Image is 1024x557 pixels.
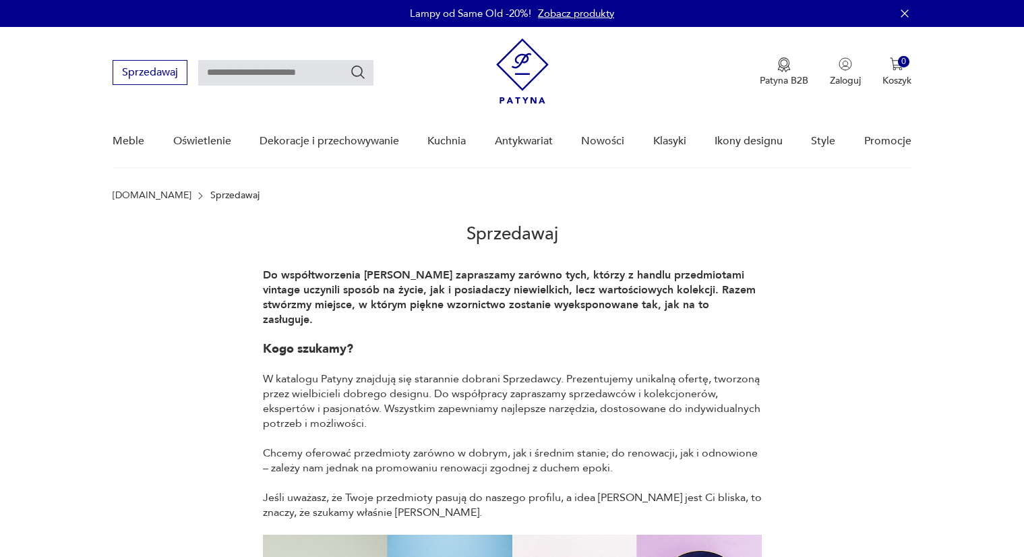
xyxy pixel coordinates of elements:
[427,115,466,167] a: Kuchnia
[715,115,783,167] a: Ikony designu
[496,38,549,104] img: Patyna - sklep z meblami i dekoracjami vintage
[113,201,911,268] h2: Sprzedawaj
[653,115,686,167] a: Klasyki
[350,64,366,80] button: Szukaj
[538,7,614,20] a: Zobacz produkty
[581,115,624,167] a: Nowości
[410,7,531,20] p: Lampy od Same Old -20%!
[113,69,187,78] a: Sprzedawaj
[113,190,191,201] a: [DOMAIN_NAME]
[890,57,903,71] img: Ikona koszyka
[760,57,808,87] button: Patyna B2B
[839,57,852,71] img: Ikonka użytkownika
[210,190,260,201] p: Sprzedawaj
[830,57,861,87] button: Zaloguj
[495,115,553,167] a: Antykwariat
[760,74,808,87] p: Patyna B2B
[777,57,791,72] img: Ikona medalu
[864,115,911,167] a: Promocje
[113,60,187,85] button: Sprzedawaj
[263,268,759,327] strong: Do współtworzenia [PERSON_NAME] zapraszamy zarówno tych, którzy z handlu przedmiotami vintage ucz...
[263,372,762,431] p: W katalogu Patyny znajdują się starannie dobrani Sprzedawcy. Prezentujemy unikalną ofertę, tworzo...
[260,115,399,167] a: Dekoracje i przechowywanie
[811,115,835,167] a: Style
[263,342,762,357] h1: Kogo szukamy?
[830,74,861,87] p: Zaloguj
[263,446,762,475] p: Chcemy oferować przedmioty zarówno w dobrym, jak i średnim stanie; do renowacji, jak i odnowione ...
[263,490,762,520] p: Jeśli uważasz, że Twoje przedmioty pasują do naszego profilu, a idea [PERSON_NAME] jest Ci bliska...
[882,74,911,87] p: Koszyk
[173,115,231,167] a: Oświetlenie
[882,57,911,87] button: 0Koszyk
[113,115,144,167] a: Meble
[898,56,909,67] div: 0
[760,57,808,87] a: Ikona medaluPatyna B2B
